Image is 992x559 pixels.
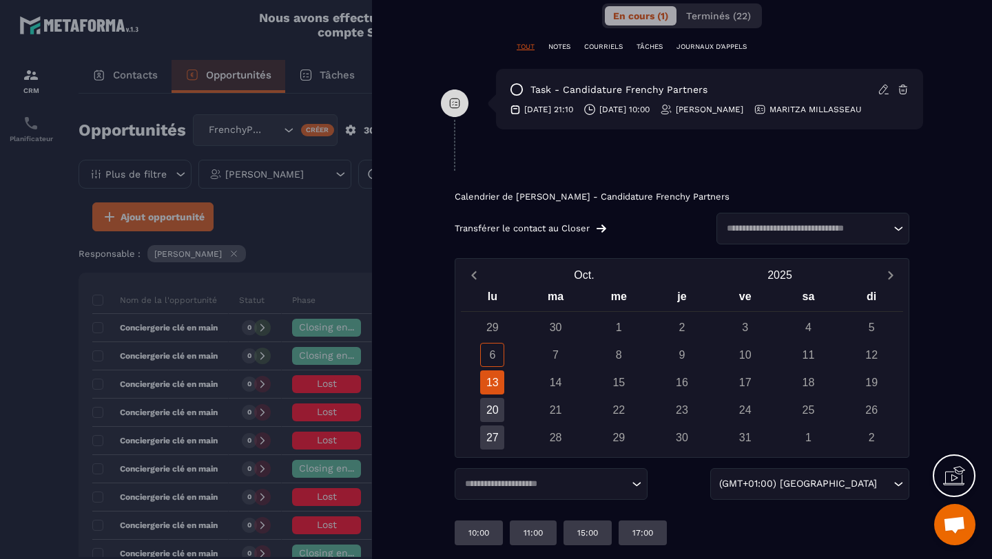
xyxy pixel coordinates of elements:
[544,343,568,367] div: 7
[682,263,878,287] button: Open years overlay
[524,527,543,538] p: 11:00
[769,104,862,115] p: MARITZA MILLASSEAU
[796,343,820,367] div: 11
[544,398,568,422] div: 21
[716,213,909,244] div: Search for option
[480,315,504,339] div: 29
[584,42,623,52] p: COURRIELS
[577,527,598,538] p: 15:00
[678,6,759,25] button: Terminés (22)
[607,343,631,367] div: 8
[637,42,663,52] p: TÂCHES
[733,370,757,394] div: 17
[670,425,694,450] div: 30
[517,42,535,52] p: TOUT
[607,315,631,339] div: 1
[524,287,588,311] div: ma
[860,315,884,339] div: 5
[607,398,631,422] div: 22
[670,343,694,367] div: 9
[480,425,504,450] div: 27
[710,468,909,500] div: Search for option
[544,315,568,339] div: 30
[934,504,975,545] div: Ouvrir le chat
[686,10,751,21] span: Terminés (22)
[670,398,694,422] div: 23
[676,104,743,115] p: [PERSON_NAME]
[607,425,631,450] div: 29
[468,527,489,538] p: 10:00
[455,468,648,500] div: Search for option
[607,370,631,394] div: 15
[716,476,880,492] span: (GMT+01:00) [GEOGRAPHIC_DATA]
[486,263,682,287] button: Open months overlay
[860,343,884,367] div: 12
[670,370,694,394] div: 16
[796,370,820,394] div: 18
[599,104,650,115] p: [DATE] 10:00
[860,398,884,422] div: 26
[676,42,747,52] p: JOURNAUX D'APPELS
[613,10,668,21] span: En cours (1)
[733,315,757,339] div: 3
[524,104,573,115] p: [DATE] 21:10
[461,287,524,311] div: lu
[548,42,570,52] p: NOTES
[632,527,653,538] p: 17:00
[878,266,903,284] button: Next month
[880,476,890,492] input: Search for option
[460,477,628,491] input: Search for option
[777,287,840,311] div: sa
[733,398,757,422] div: 24
[670,315,694,339] div: 2
[796,315,820,339] div: 4
[480,370,504,394] div: 13
[544,370,568,394] div: 14
[714,287,777,311] div: ve
[605,6,676,25] button: En cours (1)
[650,287,714,311] div: je
[796,425,820,450] div: 1
[455,191,909,202] p: Calendrier de [PERSON_NAME] - Candidature Frenchy Partners
[860,425,884,450] div: 2
[461,287,903,450] div: Calendar wrapper
[461,315,903,450] div: Calendar days
[840,287,903,311] div: di
[480,343,504,367] div: 6
[461,266,486,284] button: Previous month
[860,370,884,394] div: 19
[530,83,707,96] p: task - Candidature Frenchy Partners
[733,425,757,450] div: 31
[480,398,504,422] div: 20
[587,287,650,311] div: me
[733,343,757,367] div: 10
[455,223,590,234] p: Transférer le contact au Closer
[722,222,890,235] input: Search for option
[796,398,820,422] div: 25
[544,425,568,450] div: 28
